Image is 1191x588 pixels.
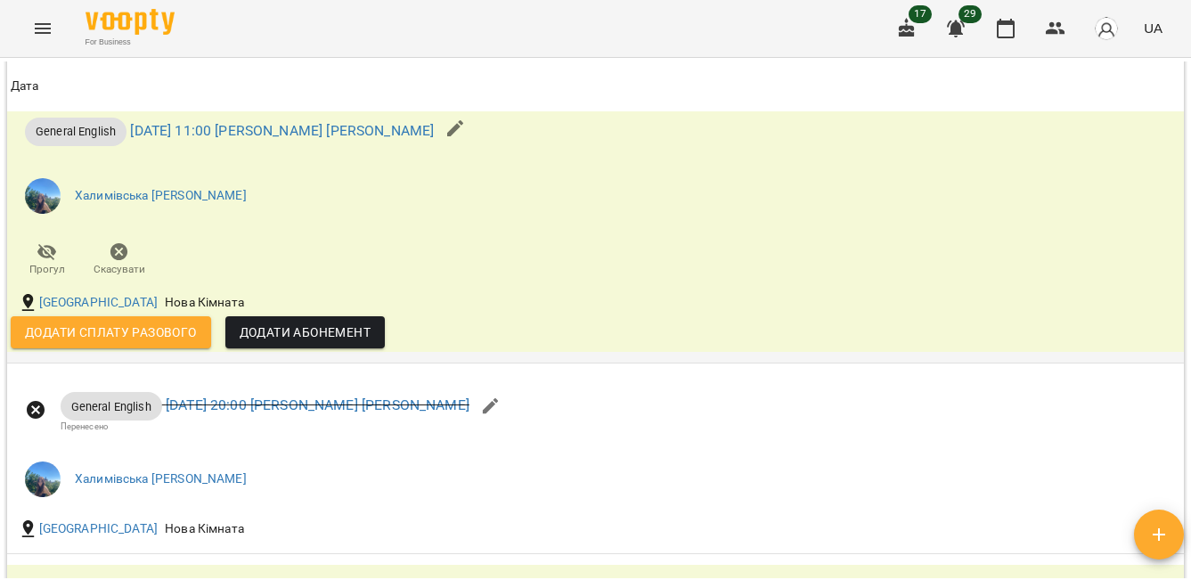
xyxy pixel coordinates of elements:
[130,122,434,139] a: [DATE] 11:00 [PERSON_NAME] [PERSON_NAME]
[240,322,371,343] span: Додати Абонемент
[61,421,469,432] div: Перенесено
[83,235,155,285] button: Скасувати
[959,5,982,23] span: 29
[39,520,159,538] a: [GEOGRAPHIC_DATA]
[61,398,162,415] span: General English
[29,262,65,277] span: Прогул
[86,9,175,35] img: Voopty Logo
[86,37,175,48] span: For Business
[11,76,1180,97] span: Дата
[75,470,247,488] a: Халимівська [PERSON_NAME]
[25,461,61,497] img: a7d4f18d439b15bc62280586adbb99de.jpg
[11,316,211,348] button: Додати сплату разового
[75,187,247,205] a: Халимівська [PERSON_NAME]
[1094,16,1119,41] img: avatar_s.png
[166,397,469,414] a: [DATE] 20:00 [PERSON_NAME] [PERSON_NAME]
[25,123,126,140] span: General English
[39,294,159,312] a: [GEOGRAPHIC_DATA]
[11,76,39,97] div: Дата
[909,5,932,23] span: 17
[1144,19,1162,37] span: UA
[94,262,145,277] span: Скасувати
[161,517,248,542] div: Нова Кімната
[225,316,385,348] button: Додати Абонемент
[1137,12,1170,45] button: UA
[21,7,64,50] button: Menu
[11,235,83,285] button: Прогул
[11,76,39,97] div: Sort
[161,290,248,315] div: Нова Кімната
[25,322,197,343] span: Додати сплату разового
[25,178,61,214] img: a7d4f18d439b15bc62280586adbb99de.jpg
